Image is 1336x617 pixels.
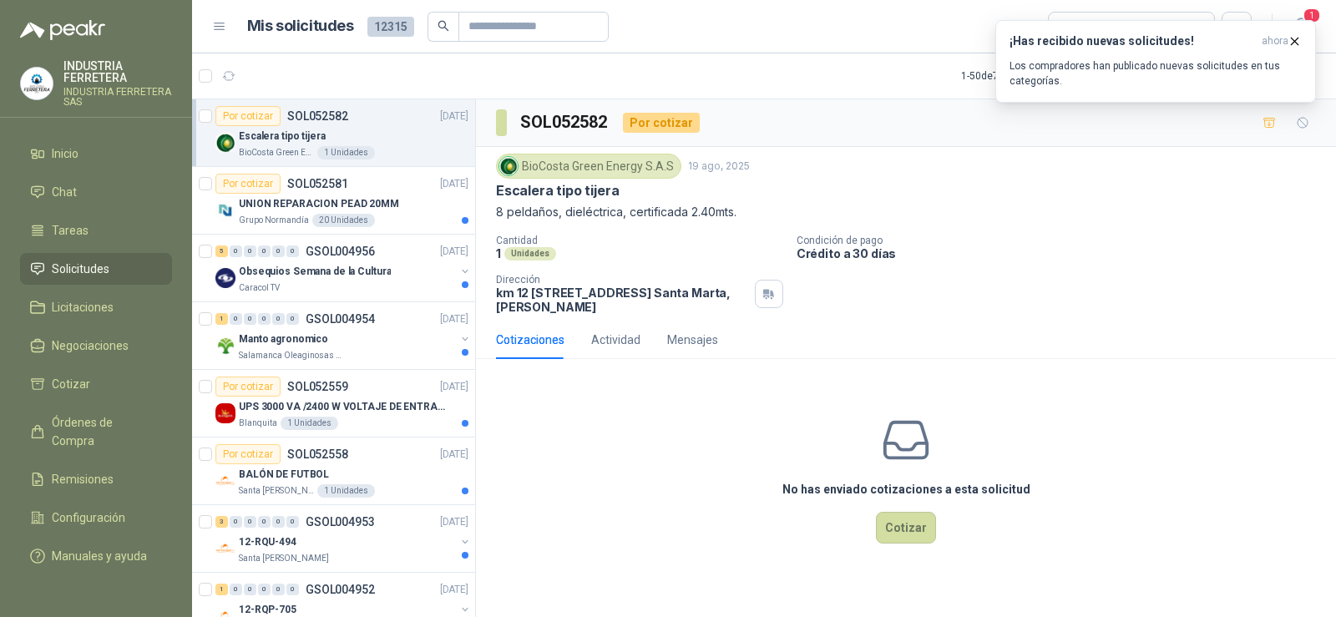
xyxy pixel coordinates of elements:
[20,540,172,572] a: Manuales y ayuda
[797,235,1329,246] p: Condición de pago
[239,146,314,159] p: BioCosta Green Energy S.A.S
[52,183,77,201] span: Chat
[215,106,281,126] div: Por cotizar
[1010,58,1302,89] p: Los compradores han publicado nuevas solicitudes en tus categorías.
[244,313,256,325] div: 0
[496,246,501,260] p: 1
[688,159,750,174] p: 19 ago, 2025
[961,63,1070,89] div: 1 - 50 de 7708
[317,484,375,498] div: 1 Unidades
[215,309,472,362] a: 1 0 0 0 0 0 GSOL004954[DATE] Company LogoManto agronomicoSalamanca Oleaginosas SAS
[247,14,354,38] h1: Mis solicitudes
[192,370,475,437] a: Por cotizarSOL052559[DATE] Company LogoUPS 3000 VA /2400 W VOLTAJE DE ENTRADA / SALIDA 12V ON LIN...
[367,17,414,37] span: 12315
[286,584,299,595] div: 0
[496,274,748,286] p: Dirección
[20,463,172,495] a: Remisiones
[504,247,556,260] div: Unidades
[272,245,285,257] div: 0
[258,584,271,595] div: 0
[287,448,348,460] p: SOL052558
[258,313,271,325] div: 0
[215,444,281,464] div: Por cotizar
[496,235,783,246] p: Cantidad
[272,516,285,528] div: 0
[797,246,1329,260] p: Crédito a 30 días
[52,413,156,450] span: Órdenes de Compra
[667,331,718,349] div: Mensajes
[496,286,748,314] p: km 12 [STREET_ADDRESS] Santa Marta , [PERSON_NAME]
[52,375,90,393] span: Cotizar
[239,129,326,144] p: Escalera tipo tijera
[496,203,1316,221] p: 8 peldaños, dieléctrica, certificada 2.40mts.
[258,516,271,528] div: 0
[496,331,564,349] div: Cotizaciones
[230,245,242,257] div: 0
[20,176,172,208] a: Chat
[623,113,700,133] div: Por cotizar
[239,467,329,483] p: BALÓN DE FUTBOL
[239,552,329,565] p: Santa [PERSON_NAME]
[1262,34,1288,48] span: ahora
[215,133,235,153] img: Company Logo
[239,534,296,550] p: 12-RQU-494
[244,584,256,595] div: 0
[440,109,468,124] p: [DATE]
[63,60,172,83] p: INDUSTRIA FERRETERA
[239,484,314,498] p: Santa [PERSON_NAME]
[215,313,228,325] div: 1
[306,584,375,595] p: GSOL004952
[52,144,78,163] span: Inicio
[52,547,147,565] span: Manuales y ayuda
[258,245,271,257] div: 0
[440,447,468,463] p: [DATE]
[230,313,242,325] div: 0
[440,582,468,598] p: [DATE]
[239,214,309,227] p: Grupo Normandía
[239,349,344,362] p: Salamanca Oleaginosas SAS
[230,516,242,528] div: 0
[244,245,256,257] div: 0
[272,584,285,595] div: 0
[239,196,399,212] p: UNION REPARACION PEAD 20MM
[215,516,228,528] div: 3
[440,514,468,530] p: [DATE]
[239,417,277,430] p: Blanquita
[306,245,375,257] p: GSOL004956
[20,215,172,246] a: Tareas
[440,311,468,327] p: [DATE]
[20,253,172,285] a: Solicitudes
[21,68,53,99] img: Company Logo
[192,167,475,235] a: Por cotizarSOL052581[DATE] Company LogoUNION REPARACION PEAD 20MMGrupo Normandía20 Unidades
[782,480,1030,498] h3: No has enviado cotizaciones a esta solicitud
[520,109,610,135] h3: SOL052582
[20,330,172,362] a: Negociaciones
[1059,18,1094,36] div: Todas
[215,174,281,194] div: Por cotizar
[287,110,348,122] p: SOL052582
[20,368,172,400] a: Cotizar
[287,178,348,190] p: SOL052581
[215,539,235,559] img: Company Logo
[215,584,228,595] div: 1
[1286,12,1316,42] button: 1
[215,403,235,423] img: Company Logo
[239,331,328,347] p: Manto agronomico
[440,379,468,395] p: [DATE]
[20,502,172,534] a: Configuración
[20,20,105,40] img: Logo peakr
[281,417,338,430] div: 1 Unidades
[215,200,235,220] img: Company Logo
[215,336,235,356] img: Company Logo
[215,241,472,295] a: 5 0 0 0 0 0 GSOL004956[DATE] Company LogoObsequios Semana de la CulturaCaracol TV
[995,20,1316,103] button: ¡Has recibido nuevas solicitudes!ahora Los compradores han publicado nuevas solicitudes en tus ca...
[52,260,109,278] span: Solicitudes
[244,516,256,528] div: 0
[239,399,447,415] p: UPS 3000 VA /2400 W VOLTAJE DE ENTRADA / SALIDA 12V ON LINE
[306,516,375,528] p: GSOL004953
[63,87,172,107] p: INDUSTRIA FERRETERA SAS
[496,182,619,200] p: Escalera tipo tijera
[230,584,242,595] div: 0
[499,157,518,175] img: Company Logo
[286,245,299,257] div: 0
